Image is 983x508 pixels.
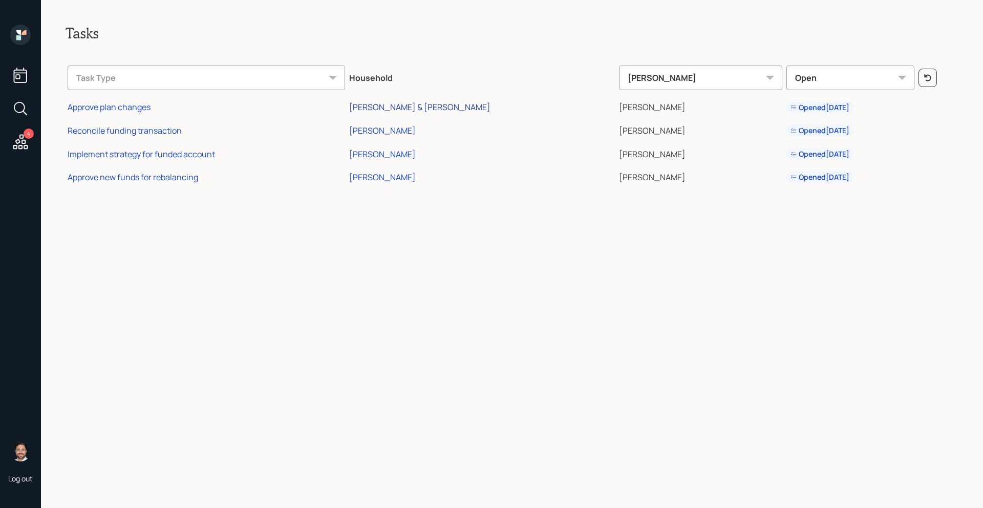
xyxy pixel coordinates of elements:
[617,94,784,118] td: [PERSON_NAME]
[347,58,617,94] th: Household
[68,125,182,136] div: Reconcile funding transaction
[10,441,31,461] img: michael-russo-headshot.png
[68,101,151,113] div: Approve plan changes
[790,102,849,113] div: Opened [DATE]
[68,172,198,183] div: Approve new funds for rebalancing
[790,172,849,182] div: Opened [DATE]
[24,129,34,139] div: 4
[8,474,33,483] div: Log out
[790,149,849,159] div: Opened [DATE]
[786,66,914,90] div: Open
[68,66,345,90] div: Task Type
[349,101,490,113] div: [PERSON_NAME] & [PERSON_NAME]
[617,117,784,141] td: [PERSON_NAME]
[617,164,784,187] td: [PERSON_NAME]
[349,172,416,183] div: [PERSON_NAME]
[68,149,215,160] div: Implement strategy for funded account
[617,141,784,164] td: [PERSON_NAME]
[349,149,416,160] div: [PERSON_NAME]
[349,125,416,136] div: [PERSON_NAME]
[66,25,958,42] h2: Tasks
[790,125,849,136] div: Opened [DATE]
[619,66,782,90] div: [PERSON_NAME]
